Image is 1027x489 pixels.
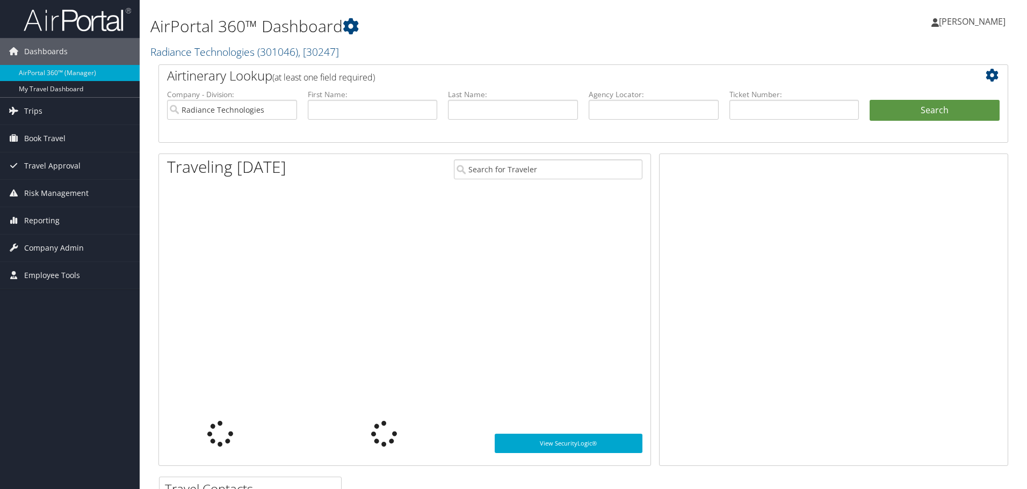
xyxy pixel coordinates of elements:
[589,89,719,100] label: Agency Locator:
[24,207,60,234] span: Reporting
[939,16,1006,27] span: [PERSON_NAME]
[729,89,859,100] label: Ticket Number:
[24,152,81,179] span: Travel Approval
[167,156,286,178] h1: Traveling [DATE]
[150,45,339,59] a: Radiance Technologies
[167,89,297,100] label: Company - Division:
[24,98,42,125] span: Trips
[257,45,298,59] span: ( 301046 )
[495,434,642,453] a: View SecurityLogic®
[308,89,438,100] label: First Name:
[272,71,375,83] span: (at least one field required)
[150,15,728,38] h1: AirPortal 360™ Dashboard
[931,5,1016,38] a: [PERSON_NAME]
[24,262,80,289] span: Employee Tools
[454,159,642,179] input: Search for Traveler
[24,125,66,152] span: Book Travel
[448,89,578,100] label: Last Name:
[24,235,84,261] span: Company Admin
[24,38,68,65] span: Dashboards
[24,180,89,207] span: Risk Management
[870,100,1000,121] button: Search
[298,45,339,59] span: , [ 30247 ]
[167,67,929,85] h2: Airtinerary Lookup
[24,7,131,32] img: airportal-logo.png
